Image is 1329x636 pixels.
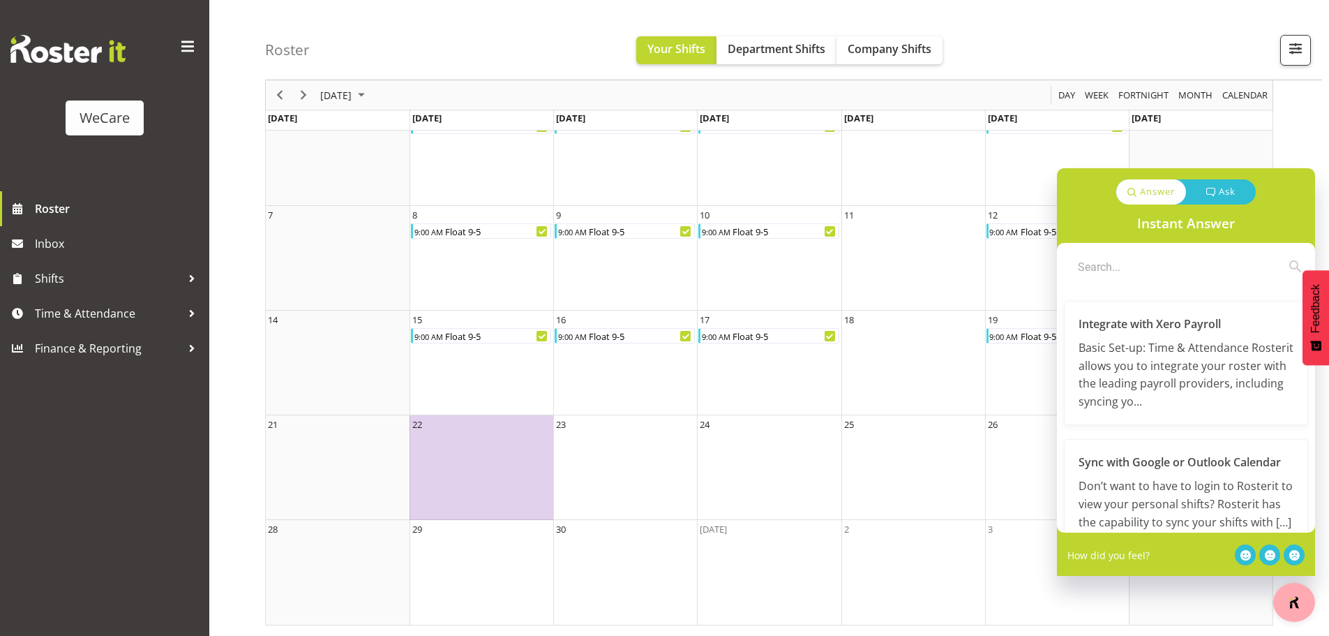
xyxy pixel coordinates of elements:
[556,417,566,431] div: 23
[985,101,1129,206] td: Friday, September 5, 2025
[848,41,931,57] span: Company Shifts
[698,328,839,343] div: Float 9-5 Begin From Wednesday, September 17, 2025 at 9:00:00 AM GMT+12:00 Ends At Wednesday, Sep...
[412,522,422,536] div: 29
[268,80,292,110] div: Previous
[413,224,444,238] div: 9:00 AM
[841,520,985,625] td: Thursday, October 2, 2025
[556,112,585,124] span: [DATE]
[1302,270,1329,365] button: Feedback - Show survey
[1129,101,1272,206] td: Saturday, September 6, 2025
[1137,215,1235,232] h3: Instant Answer
[444,329,550,343] div: Float 9-5
[294,87,313,104] button: Next
[266,206,410,311] td: Sunday, September 7, 2025
[700,329,731,343] div: 9:00 AM
[698,223,839,239] div: Float 9-5 Begin From Wednesday, September 10, 2025 at 9:00:00 AM GMT+12:00 Ends At Wednesday, Sep...
[412,313,422,327] div: 15
[988,522,993,536] div: 3
[1019,224,1126,238] div: Float 9-5
[1079,339,1293,411] p: Basic Set-up: Time & Attendance Rosterit allows you to integrate your roster with the leading pay...
[697,206,841,311] td: Wednesday, September 10, 2025
[292,80,315,110] div: Next
[318,87,371,104] button: September 2025
[35,198,202,219] span: Roster
[1079,478,1293,549] div: ...
[266,101,1272,625] table: of September 2025
[986,223,1127,239] div: Float 9-5 Begin From Friday, September 12, 2025 at 9:00:00 AM GMT+12:00 Ends At Friday, September...
[731,224,838,238] div: Float 9-5
[700,417,709,431] div: 24
[988,112,1017,124] span: [DATE]
[988,208,998,222] div: 12
[410,311,553,415] td: Monday, September 15, 2025
[985,311,1129,415] td: Friday, September 19, 2025
[728,41,825,57] span: Department Shifts
[1221,87,1269,104] span: calendar
[700,224,731,238] div: 9:00 AM
[986,328,1127,343] div: Float 9-5 Begin From Friday, September 19, 2025 at 9:00:00 AM GMT+12:00 Ends At Friday, September...
[557,224,587,238] div: 9:00 AM
[266,311,410,415] td: Sunday, September 14, 2025
[716,36,836,64] button: Department Shifts
[985,520,1129,625] td: Friday, October 3, 2025
[1117,87,1170,104] span: Fortnight
[412,208,417,222] div: 8
[80,108,130,128] div: WeCare
[35,303,181,324] span: Time & Attendance
[841,415,985,520] td: Thursday, September 25, 2025
[410,206,553,311] td: Monday, September 8, 2025
[1280,35,1311,66] button: Filter Shifts
[700,522,727,536] div: [DATE]
[1177,87,1214,104] span: Month
[587,329,694,343] div: Float 9-5
[836,36,943,64] button: Company Shifts
[1019,329,1126,343] div: Float 9-5
[410,520,553,625] td: Monday, September 29, 2025
[587,224,694,238] div: Float 9-5
[1056,87,1078,104] button: Timeline Day
[985,206,1129,311] td: Friday, September 12, 2025
[989,224,1019,238] div: 9:00 AM
[1083,87,1111,104] button: Timeline Week
[1176,87,1215,104] button: Timeline Month
[700,112,729,124] span: [DATE]
[265,48,1273,626] div: of September 2025
[10,35,126,63] img: Rosterit website logo
[841,101,985,206] td: Thursday, September 4, 2025
[319,87,353,104] span: [DATE]
[636,36,716,64] button: Your Shifts
[985,415,1129,520] td: Friday, September 26, 2025
[844,417,854,431] div: 25
[1132,112,1161,124] span: [DATE]
[557,329,587,343] div: 9:00 AM
[35,268,181,289] span: Shifts
[412,112,442,124] span: [DATE]
[411,223,551,239] div: Float 9-5 Begin From Monday, September 8, 2025 at 9:00:00 AM GMT+12:00 Ends At Monday, September ...
[35,338,181,359] span: Finance & Reporting
[271,87,290,104] button: Previous
[35,233,202,254] span: Inbox
[1083,87,1110,104] span: Week
[268,112,297,124] span: [DATE]
[266,520,410,625] td: Sunday, September 28, 2025
[844,522,849,536] div: 2
[268,522,278,536] div: 28
[411,328,551,343] div: Float 9-5 Begin From Monday, September 15, 2025 at 9:00:00 AM GMT+12:00 Ends At Monday, September...
[988,417,998,431] div: 26
[1140,185,1175,199] p: Answer
[841,206,985,311] td: Thursday, September 11, 2025
[844,313,854,327] div: 18
[556,208,561,222] div: 9
[555,223,695,239] div: Float 9-5 Begin From Tuesday, September 9, 2025 at 9:00:00 AM GMT+12:00 Ends At Tuesday, Septembe...
[989,329,1019,343] div: 9:00 AM
[1116,87,1171,104] button: Fortnight
[697,101,841,206] td: Wednesday, September 3, 2025
[1220,87,1270,104] button: Month
[1079,454,1293,471] h3: Sync with Google or Outlook Calendar
[265,42,310,58] h4: Roster
[410,415,553,520] td: Monday, September 22, 2025
[268,208,273,222] div: 7
[1079,478,1293,531] p: Don’t want to have to login to Rosterit to view your personal shifts? Rosterit has the capability...
[988,313,998,327] div: 19
[844,208,854,222] div: 11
